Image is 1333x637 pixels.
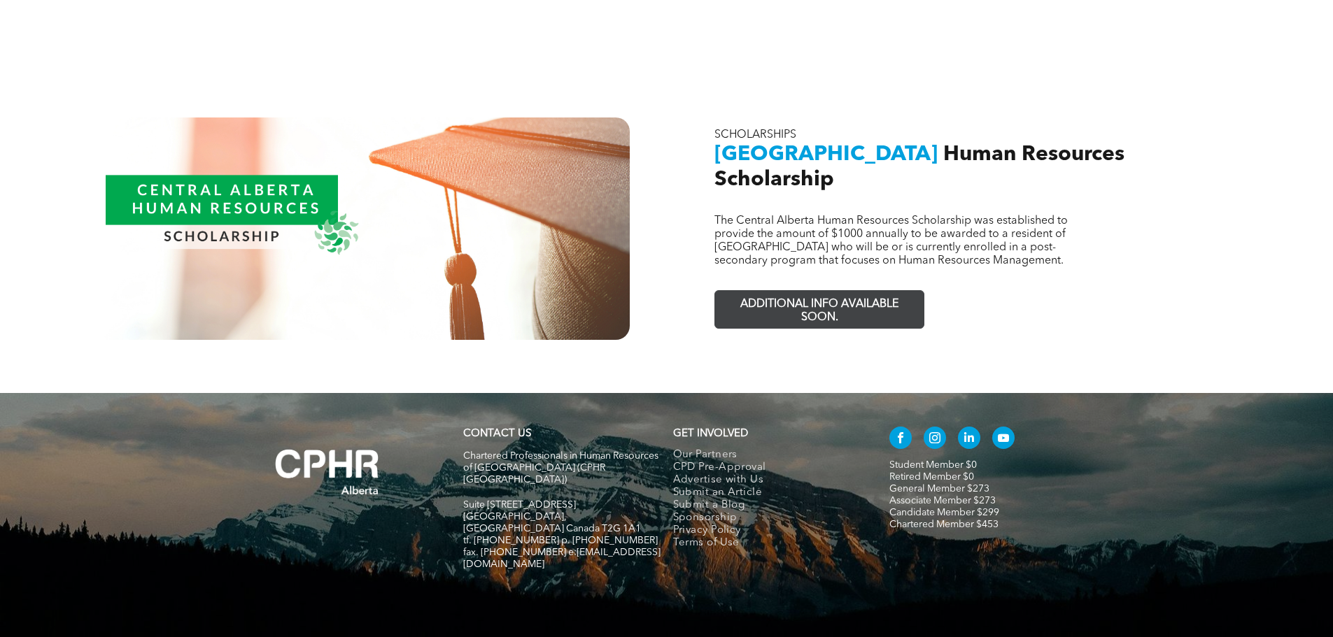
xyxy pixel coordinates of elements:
[889,520,999,529] a: Chartered Member $453
[673,461,860,474] a: CPD Pre-Approval
[714,290,924,329] a: ADDITIONAL INFO AVAILABLE SOON.
[889,460,977,470] a: Student Member $0
[714,144,938,165] span: [GEOGRAPHIC_DATA]
[924,427,946,452] a: instagram
[673,429,748,439] span: GET INVOLVED
[673,474,860,487] a: Advertise with Us
[889,427,912,452] a: facebook
[889,484,989,494] a: General Member $273
[889,508,999,517] a: Candidate Member $299
[714,129,796,141] span: SCHOLARSHIPS
[673,537,860,550] a: Terms of Use
[247,421,408,523] img: A white background with a few lines on it
[463,500,576,510] span: Suite [STREET_ADDRESS]
[992,427,1015,452] a: youtube
[463,547,661,569] span: fax. [PHONE_NUMBER] e:[EMAIL_ADDRESS][DOMAIN_NAME]
[463,536,658,545] span: tf. [PHONE_NUMBER] p. [PHONE_NUMBER]
[463,429,531,439] a: CONTACT US
[958,427,980,452] a: linkedin
[717,291,922,331] span: ADDITIONAL INFO AVAILABLE SOON.
[673,499,860,512] a: Submit a Blog
[889,496,996,506] a: Associate Member $273
[463,451,658,485] span: Chartered Professionals in Human Resources of [GEOGRAPHIC_DATA] (CPHR [GEOGRAPHIC_DATA])
[714,215,1068,266] span: The Central Alberta Human Resources Scholarship was established to provide the amount of $1000 an...
[673,487,860,499] a: Submit an Article
[463,512,641,534] span: [GEOGRAPHIC_DATA], [GEOGRAPHIC_DATA] Canada T2G 1A1
[673,524,860,537] a: Privacy Policy
[673,449,860,461] a: Our Partners
[714,144,1124,190] span: Human Resources Scholarship
[673,512,860,524] a: Sponsorship
[889,472,974,482] a: Retired Member $0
